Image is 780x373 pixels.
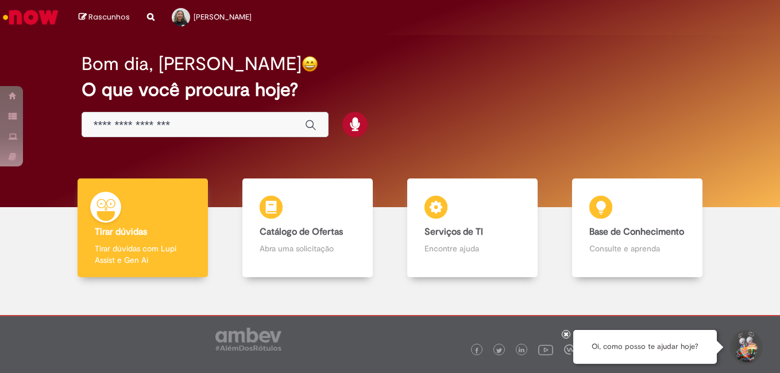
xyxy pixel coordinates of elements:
img: logo_footer_workplace.png [564,344,574,355]
img: logo_footer_facebook.png [474,348,480,353]
button: Iniciar Conversa de Suporte [728,330,763,364]
a: Tirar dúvidas Tirar dúvidas com Lupi Assist e Gen Ai [60,178,225,278]
img: logo_footer_ambev_rotulo_gray.png [215,328,281,351]
img: logo_footer_linkedin.png [519,347,524,354]
a: Rascunhos [79,12,130,23]
p: Consulte e aprenda [589,243,686,254]
b: Tirar dúvidas [95,226,147,238]
img: logo_footer_twitter.png [496,348,502,353]
span: [PERSON_NAME] [194,12,252,22]
img: logo_footer_youtube.png [538,342,553,357]
span: Rascunhos [88,11,130,22]
div: Oi, como posso te ajudar hoje? [573,330,717,364]
a: Serviços de TI Encontre ajuda [390,178,555,278]
h2: Bom dia, [PERSON_NAME] [82,54,302,74]
b: Base de Conhecimento [589,226,684,238]
a: Catálogo de Ofertas Abra uma solicitação [225,178,390,278]
b: Catálogo de Ofertas [260,226,343,238]
p: Tirar dúvidas com Lupi Assist e Gen Ai [95,243,191,266]
h2: O que você procura hoje? [82,80,699,100]
b: Serviços de TI [424,226,483,238]
p: Abra uma solicitação [260,243,356,254]
img: happy-face.png [302,56,318,72]
img: ServiceNow [1,6,60,29]
p: Encontre ajuda [424,243,521,254]
a: Base de Conhecimento Consulte e aprenda [555,178,720,278]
